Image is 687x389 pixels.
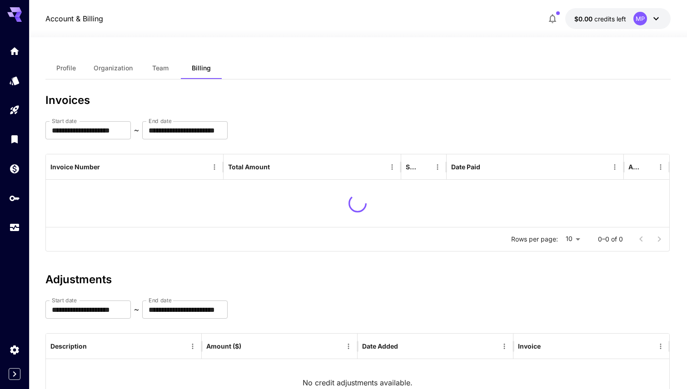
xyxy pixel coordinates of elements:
[574,14,626,24] div: $0.00
[45,273,671,286] h3: Adjustments
[45,13,103,24] nav: breadcrumb
[518,342,541,350] div: Invoice
[271,161,284,173] button: Sort
[52,117,77,125] label: Start date
[594,15,626,23] span: credits left
[56,64,76,72] span: Profile
[642,345,687,389] iframe: Chat Widget
[642,345,687,389] div: 聊天小组件
[192,64,211,72] span: Billing
[654,340,667,353] button: Menu
[574,15,594,23] span: $0.00
[9,192,20,204] div: API Keys
[431,161,444,173] button: Menu
[406,163,418,171] div: Status
[186,340,199,353] button: Menu
[608,161,621,173] button: Menu
[565,8,671,29] button: $0.00MP
[45,13,103,24] a: Account & Billing
[633,12,647,25] div: MP
[481,161,494,173] button: Sort
[9,368,20,380] button: Expand sidebar
[52,296,77,304] label: Start date
[9,341,20,353] div: Settings
[94,64,133,72] span: Organization
[451,163,480,171] div: Date Paid
[9,45,20,57] div: Home
[362,342,398,350] div: Date Added
[399,340,412,353] button: Sort
[628,163,641,171] div: Action
[654,161,667,173] button: Menu
[208,161,221,173] button: Menu
[498,340,511,353] button: Menu
[386,161,398,173] button: Menu
[50,342,87,350] div: Description
[642,161,654,173] button: Sort
[542,340,554,353] button: Sort
[152,64,169,72] span: Team
[206,342,241,350] div: Amount ($)
[418,161,431,173] button: Sort
[511,235,558,244] p: Rows per page:
[9,133,20,145] div: Library
[242,340,255,353] button: Sort
[9,75,20,86] div: Models
[149,296,171,304] label: End date
[562,232,583,246] div: 10
[149,117,171,125] label: End date
[88,340,100,353] button: Sort
[9,219,20,230] div: Usage
[45,94,671,107] h3: Invoices
[134,125,139,136] p: ~
[9,104,20,116] div: Playground
[9,160,20,172] div: Wallet
[50,163,100,171] div: Invoice Number
[101,161,114,173] button: Sort
[303,377,413,388] p: No credit adjustments available.
[342,340,355,353] button: Menu
[134,304,139,315] p: ~
[228,163,270,171] div: Total Amount
[598,235,623,244] p: 0–0 of 0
